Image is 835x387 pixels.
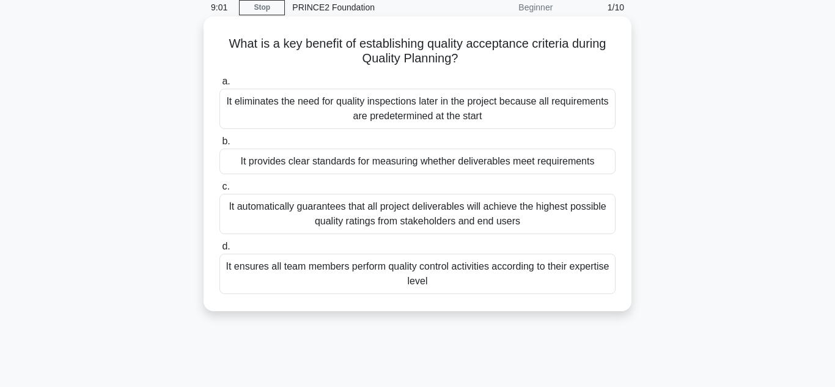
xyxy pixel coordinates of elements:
div: It provides clear standards for measuring whether deliverables meet requirements [219,149,616,174]
span: a. [222,76,230,86]
span: d. [222,241,230,251]
div: It ensures all team members perform quality control activities according to their expertise level [219,254,616,294]
h5: What is a key benefit of establishing quality acceptance criteria during Quality Planning? [218,36,617,67]
span: b. [222,136,230,146]
div: It eliminates the need for quality inspections later in the project because all requirements are ... [219,89,616,129]
span: c. [222,181,229,191]
div: It automatically guarantees that all project deliverables will achieve the highest possible quali... [219,194,616,234]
